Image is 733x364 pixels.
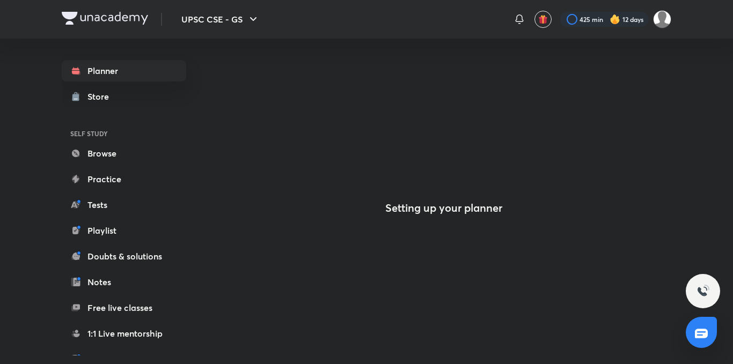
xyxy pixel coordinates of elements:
[62,60,186,81] a: Planner
[62,194,186,216] a: Tests
[653,10,671,28] img: Komal
[175,9,266,30] button: UPSC CSE - GS
[62,143,186,164] a: Browse
[62,168,186,190] a: Practice
[62,297,186,318] a: Free live classes
[87,90,115,103] div: Store
[62,220,186,241] a: Playlist
[534,11,552,28] button: avatar
[62,12,148,27] a: Company Logo
[62,246,186,267] a: Doubts & solutions
[62,124,186,143] h6: SELF STUDY
[538,14,548,24] img: avatar
[385,202,502,214] h4: Setting up your planner
[610,14,620,25] img: streak
[62,86,186,107] a: Store
[62,323,186,344] a: 1:1 Live mentorship
[62,12,148,25] img: Company Logo
[697,285,709,298] img: ttu
[62,271,186,293] a: Notes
